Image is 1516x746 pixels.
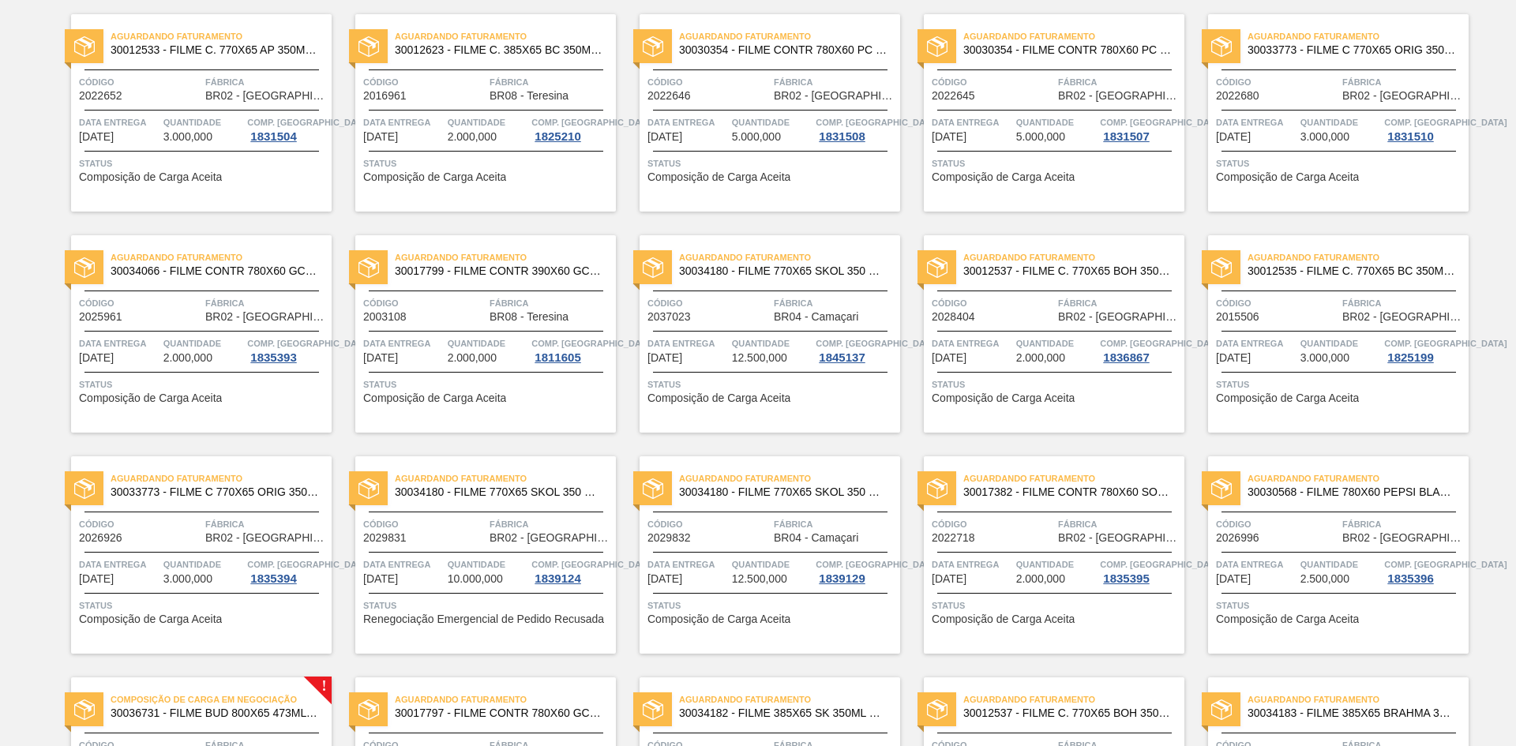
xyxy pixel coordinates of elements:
span: 2029831 [363,532,407,544]
span: 30030354 - FILME CONTR 780X60 PC LT350 NIV24 [679,44,887,56]
a: statusAguardando Faturamento30017799 - FILME CONTR 390X60 GCA ZERO 350ML NIV22Código2003108Fábric... [332,235,616,433]
a: statusAguardando Faturamento30034066 - FILME CONTR 780X60 GCA LT350 MP NIV24Código2025961FábricaB... [47,235,332,433]
span: 14/10/2025 [79,573,114,585]
span: Data entrega [647,114,728,130]
div: 1835395 [1100,572,1152,585]
a: Comp. [GEOGRAPHIC_DATA]1839124 [531,557,612,585]
span: Comp. Carga [816,557,938,572]
div: 1831504 [247,130,299,143]
span: Quantidade [448,114,528,130]
span: 14/10/2025 [1216,352,1251,364]
span: Aguardando Faturamento [1248,692,1469,707]
img: status [1211,699,1232,720]
span: Aguardando Faturamento [963,692,1184,707]
span: Comp. Carga [1384,114,1507,130]
span: Comp. Carga [1100,114,1222,130]
span: BR02 - Sergipe [1342,311,1465,323]
span: Código [363,516,486,532]
a: Comp. [GEOGRAPHIC_DATA]1839129 [816,557,896,585]
a: Comp. [GEOGRAPHIC_DATA]1845137 [816,336,896,364]
span: Composição de Carga em Negociação [111,692,332,707]
span: 2022680 [1216,90,1259,102]
div: 1831507 [1100,130,1152,143]
img: status [74,257,95,278]
div: 1845137 [816,351,868,364]
span: 30036731 - FILME BUD 800X65 473ML MP C12 [111,707,319,719]
span: Código [1216,74,1338,90]
span: Data entrega [932,336,1012,351]
span: 30012535 - FILME C. 770X65 BC 350ML C12 429 [1248,265,1456,277]
span: Quantidade [732,557,812,572]
div: 1835396 [1384,572,1436,585]
a: Comp. [GEOGRAPHIC_DATA]1831510 [1384,114,1465,143]
span: 3.000,000 [1300,352,1349,364]
a: statusAguardando Faturamento30033773 - FILME C 770X65 ORIG 350ML C12 NIV24Código2022680FábricaBR0... [1184,14,1469,212]
img: status [643,699,663,720]
span: Código [647,74,770,90]
span: Quantidade [1016,557,1097,572]
span: 12/10/2025 [932,352,966,364]
a: Comp. [GEOGRAPHIC_DATA]1835394 [247,557,328,585]
span: 2022646 [647,90,691,102]
span: Composição de Carga Aceita [1216,171,1359,183]
span: Fábrica [205,74,328,90]
span: 05/10/2025 [647,131,682,143]
span: BR02 - Sergipe [1058,90,1180,102]
span: Comp. Carga [816,114,938,130]
span: Código [79,295,201,311]
span: BR02 - Sergipe [205,90,328,102]
a: Comp. [GEOGRAPHIC_DATA]1835396 [1384,557,1465,585]
span: Quantidade [163,114,244,130]
span: Fábrica [1058,516,1180,532]
span: Data entrega [932,557,1012,572]
span: 10/10/2025 [363,352,398,364]
span: Status [1216,156,1465,171]
span: Quantidade [732,114,812,130]
span: Composição de Carga Aceita [79,392,222,404]
span: Aguardando Faturamento [395,692,616,707]
span: 30034066 - FILME CONTR 780X60 GCA LT350 MP NIV24 [111,265,319,277]
span: BR08 - Teresina [490,311,568,323]
span: Comp. Carga [531,114,654,130]
span: Status [363,156,612,171]
span: 3.000,000 [163,573,212,585]
span: 30034180 - FILME 770X65 SKOL 350 MP C12 [679,265,887,277]
span: Quantidade [732,336,812,351]
span: 30033773 - FILME C 770X65 ORIG 350ML C12 NIV24 [1248,44,1456,56]
a: Comp. [GEOGRAPHIC_DATA]1835395 [1100,557,1180,585]
span: Composição de Carga Aceita [932,613,1075,625]
a: statusAguardando Faturamento30030354 - FILME CONTR 780X60 PC LT350 NIV24Código2022645FábricaBR02 ... [900,14,1184,212]
span: 2029832 [647,532,691,544]
span: Quantidade [1300,557,1381,572]
span: 3.000,000 [1300,131,1349,143]
div: 1825210 [531,130,584,143]
span: 2022645 [932,90,975,102]
span: Comp. Carga [247,114,370,130]
span: 30012537 - FILME C. 770X65 BOH 350ML C12 429 [963,265,1172,277]
span: Fábrica [205,295,328,311]
span: BR02 - Sergipe [774,90,896,102]
span: Aguardando Faturamento [1248,249,1469,265]
span: Comp. Carga [247,557,370,572]
span: BR04 - Camaçari [774,311,858,323]
span: 2028404 [932,311,975,323]
a: Comp. [GEOGRAPHIC_DATA]1825210 [531,114,612,143]
span: 5.000,000 [1016,131,1065,143]
a: statusAguardando Faturamento30012537 - FILME C. 770X65 BOH 350ML C12 429Código2028404FábricaBR02 ... [900,235,1184,433]
span: 30030568 - FILME 780X60 PEPSI BLACK NIV24 [1248,486,1456,498]
img: status [358,36,379,57]
span: Comp. Carga [247,336,370,351]
img: status [927,478,947,499]
span: Aguardando Faturamento [395,249,616,265]
span: Código [932,74,1054,90]
span: Data entrega [932,114,1012,130]
a: Comp. [GEOGRAPHIC_DATA]1831504 [247,114,328,143]
span: Quantidade [163,557,244,572]
span: 09/10/2025 [79,352,114,364]
span: 18/10/2025 [932,573,966,585]
span: Aguardando Faturamento [111,249,332,265]
span: 30012533 - FILME C. 770X65 AP 350ML C12 429 [111,44,319,56]
span: Fábrica [490,516,612,532]
span: Comp. Carga [816,336,938,351]
span: Composição de Carga Aceita [647,613,790,625]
